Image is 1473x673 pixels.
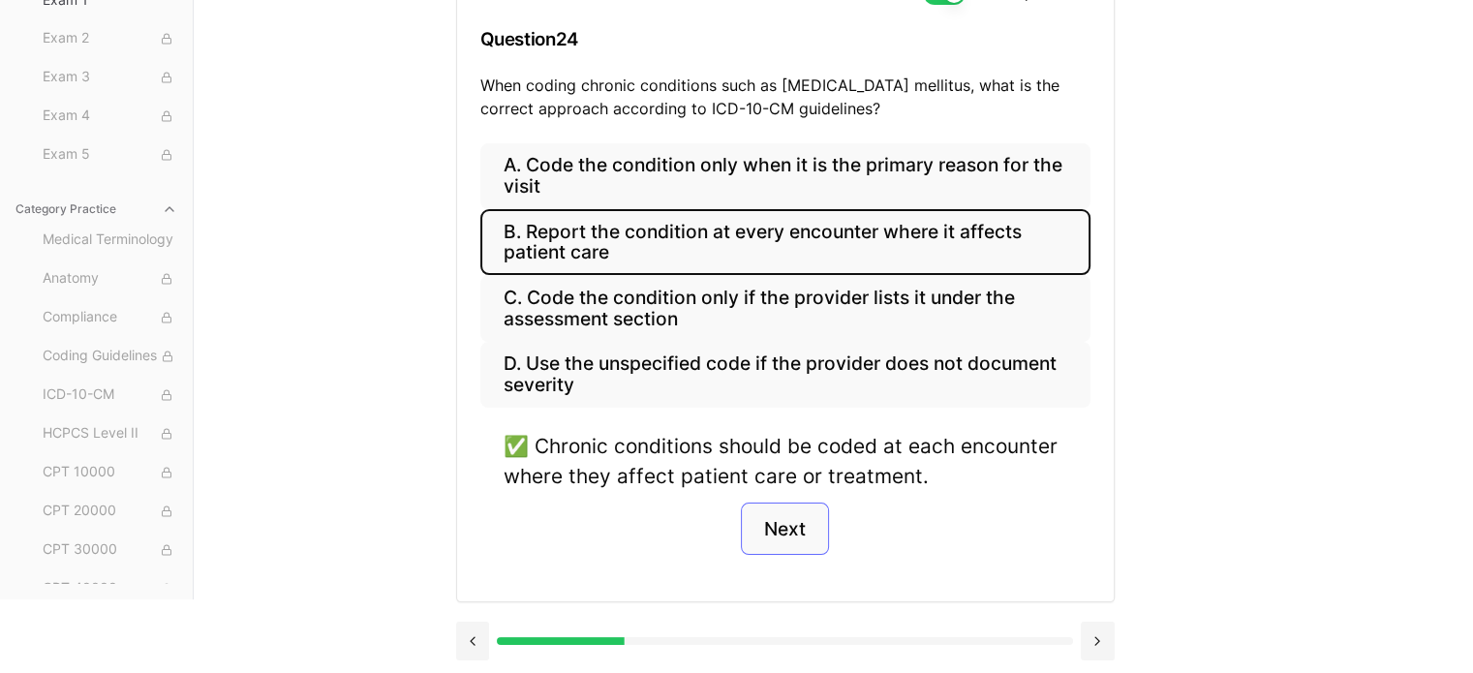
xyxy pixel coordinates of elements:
button: CPT 30000 [35,535,185,566]
button: Compliance [35,302,185,333]
button: Exam 4 [35,101,185,132]
span: CPT 40000 [43,578,177,599]
span: CPT 10000 [43,462,177,483]
button: Exam 2 [35,23,185,54]
button: Next [741,503,829,555]
button: CPT 40000 [35,573,185,604]
span: CPT 20000 [43,501,177,522]
span: CPT 30000 [43,539,177,561]
span: Medical Terminology [43,229,177,251]
button: B. Report the condition at every encounter where it affects patient care [480,209,1090,275]
h3: Question 24 [480,11,1090,68]
button: A. Code the condition only when it is the primary reason for the visit [480,143,1090,209]
button: Exam 5 [35,139,185,170]
span: Compliance [43,307,177,328]
button: ICD-10-CM [35,380,185,411]
span: Coding Guidelines [43,346,177,367]
span: Exam 3 [43,67,177,88]
span: Exam 2 [43,28,177,49]
span: ICD-10-CM [43,384,177,406]
button: D. Use the unspecified code if the provider does not document severity [480,342,1090,408]
span: Exam 4 [43,106,177,127]
p: When coding chronic conditions such as [MEDICAL_DATA] mellitus, what is the correct approach acco... [480,74,1090,120]
button: Category Practice [8,194,185,225]
button: C. Code the condition only if the provider lists it under the assessment section [480,275,1090,341]
button: Coding Guidelines [35,341,185,372]
span: Exam 5 [43,144,177,166]
button: Exam 3 [35,62,185,93]
span: HCPCS Level II [43,423,177,444]
button: Anatomy [35,263,185,294]
button: HCPCS Level II [35,418,185,449]
span: Anatomy [43,268,177,290]
button: CPT 10000 [35,457,185,488]
button: CPT 20000 [35,496,185,527]
button: Medical Terminology [35,225,185,256]
div: ✅ Chronic conditions should be coded at each encounter where they affect patient care or treatment. [504,431,1067,491]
